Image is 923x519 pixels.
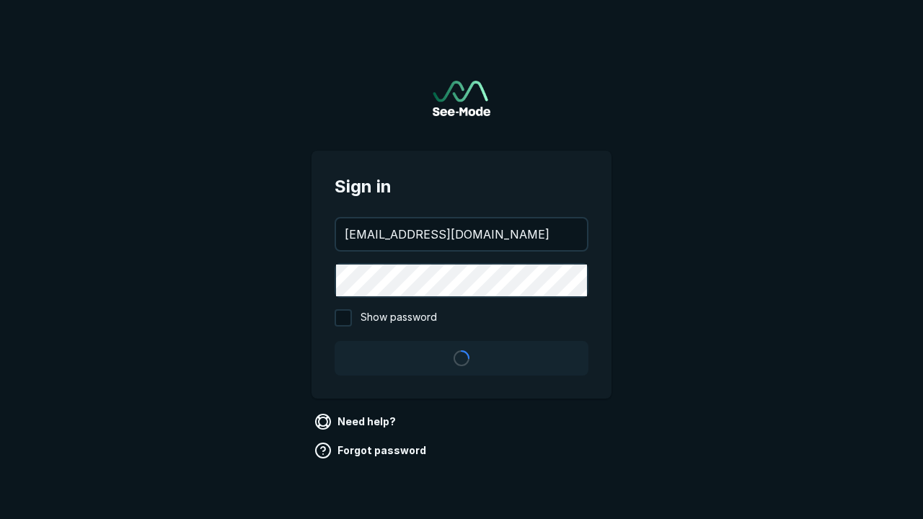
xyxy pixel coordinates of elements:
a: Go to sign in [433,81,490,116]
input: your@email.com [336,218,587,250]
a: Forgot password [312,439,432,462]
a: Need help? [312,410,402,433]
span: Show password [361,309,437,327]
span: Sign in [335,174,588,200]
img: See-Mode Logo [433,81,490,116]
